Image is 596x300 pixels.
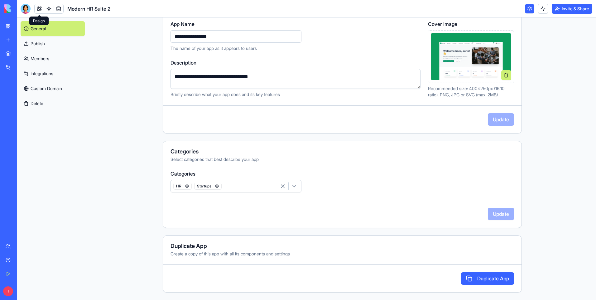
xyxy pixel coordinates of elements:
div: Select categories that best describe your app [171,156,514,162]
a: Integrations [21,66,85,81]
label: Cover Image [428,20,514,28]
a: Custom Domain [21,81,85,96]
label: App Name [171,20,421,28]
a: Members [21,51,85,66]
button: Delete [21,96,85,111]
div: Categories [171,149,514,154]
a: General [21,21,85,36]
button: Duplicate App [461,272,514,285]
div: Design [29,17,49,25]
button: HRStartups [171,180,301,192]
span: Modern HR Suite 2 [67,5,111,12]
img: logo [4,4,43,13]
span: HR [173,183,192,190]
label: Categories [171,170,514,177]
span: T [3,286,13,296]
p: Briefly describe what your app does and its key features [171,91,421,98]
div: Duplicate App [171,243,514,249]
p: The name of your app as it appears to users [171,45,421,51]
button: Invite & Share [552,4,592,14]
span: Startups [194,183,222,190]
img: Preview [431,33,511,80]
a: Publish [21,36,85,51]
label: Description [171,59,421,66]
div: Create a copy of this app with all its components and settings [171,251,514,257]
p: Recommended size: 400x250px (16:10 ratio). PNG, JPG or SVG (max. 2MB) [428,85,514,98]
